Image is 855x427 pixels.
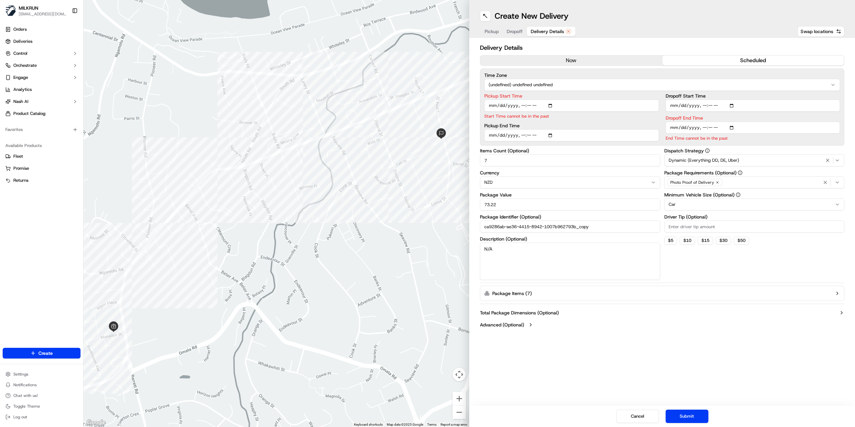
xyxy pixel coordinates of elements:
[664,215,845,219] label: Driver Tip (Optional)
[680,237,695,245] button: $10
[480,215,660,219] label: Package Identifier (Optional)
[441,423,467,426] a: Report a map error
[485,28,499,35] span: Pickup
[507,28,523,35] span: Dropoff
[480,55,662,65] button: now
[13,165,29,171] span: Promise
[664,148,845,153] label: Dispatch Strategy
[3,163,80,174] button: Promise
[13,50,27,56] span: Control
[480,221,660,233] input: Enter package identifier
[798,26,844,37] button: Swap locations
[3,175,80,186] button: Returns
[19,11,66,17] button: [EMAIL_ADDRESS][DOMAIN_NAME]
[5,177,78,183] a: Returns
[85,418,107,427] img: Google
[480,170,660,175] label: Currency
[3,348,80,359] button: Create
[531,28,564,35] span: Delivery Details
[480,237,660,241] label: Description (Optional)
[13,153,23,159] span: Fleet
[13,87,32,93] span: Analytics
[666,135,840,141] p: End Time cannot be in the past
[453,392,466,405] button: Zoom in
[480,286,844,301] button: Package Items (7)
[3,124,80,135] div: Favorites
[387,423,423,426] span: Map data ©2025 Google
[666,116,840,120] label: Dropoff End Time
[3,60,80,71] button: Orchestrate
[480,148,660,153] label: Items Count (Optional)
[801,28,833,35] span: Swap locations
[495,11,568,21] h1: Create New Delivery
[13,75,28,81] span: Engage
[19,5,38,11] button: MILKRUN
[664,221,845,233] input: Enter driver tip amount
[3,24,80,35] a: Orders
[3,36,80,47] a: Deliveries
[3,370,80,379] button: Settings
[3,72,80,83] button: Engage
[480,243,660,280] textarea: N/A
[480,192,660,197] label: Package Value
[705,148,710,153] button: Dispatch Strategy
[664,154,845,166] button: Dynamic (Everything DD, DE, Uber)
[3,108,80,119] a: Product Catalog
[3,402,80,411] button: Toggle Theme
[666,410,708,423] button: Submit
[3,412,80,422] button: Log out
[38,350,53,357] span: Create
[484,123,659,128] label: Pickup End Time
[5,165,78,171] a: Promise
[484,94,659,98] label: Pickup Start Time
[13,393,38,398] span: Chat with us!
[480,309,844,316] button: Total Package Dimensions (Optional)
[666,94,840,98] label: Dropoff Start Time
[13,38,32,44] span: Deliveries
[453,368,466,381] button: Map camera controls
[616,410,659,423] button: Cancel
[716,237,731,245] button: $30
[484,73,840,78] label: Time Zone
[698,237,713,245] button: $15
[13,382,37,388] span: Notifications
[453,406,466,419] button: Zoom out
[3,140,80,151] div: Available Products
[664,237,677,245] button: $5
[3,96,80,107] button: Nash AI
[480,309,559,316] label: Total Package Dimensions (Optional)
[669,157,739,163] span: Dynamic (Everything DD, DE, Uber)
[13,99,28,105] span: Nash AI
[480,321,844,328] button: Advanced (Optional)
[492,290,532,297] label: Package Items ( 7 )
[480,43,844,52] h2: Delivery Details
[427,423,437,426] a: Terms (opens in new tab)
[3,48,80,59] button: Control
[664,192,845,197] label: Minimum Vehicle Size (Optional)
[13,111,45,117] span: Product Catalog
[13,404,40,409] span: Toggle Theme
[736,192,740,197] button: Minimum Vehicle Size (Optional)
[664,176,845,188] button: Photo Proof of Delivery
[3,391,80,400] button: Chat with us!
[484,113,659,119] p: Start Time cannot be in the past
[3,151,80,162] button: Fleet
[3,3,69,19] button: MILKRUNMILKRUN[EMAIL_ADDRESS][DOMAIN_NAME]
[13,414,27,420] span: Log out
[662,55,844,65] button: scheduled
[734,237,749,245] button: $50
[480,154,660,166] input: Enter number of items
[354,422,383,427] button: Keyboard shortcuts
[85,418,107,427] a: Open this area in Google Maps (opens a new window)
[13,62,37,68] span: Orchestrate
[664,170,845,175] label: Package Requirements (Optional)
[3,380,80,390] button: Notifications
[670,180,714,185] span: Photo Proof of Delivery
[13,177,28,183] span: Returns
[480,198,660,210] input: Enter package value
[5,5,16,16] img: MILKRUN
[5,153,78,159] a: Fleet
[738,170,742,175] button: Package Requirements (Optional)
